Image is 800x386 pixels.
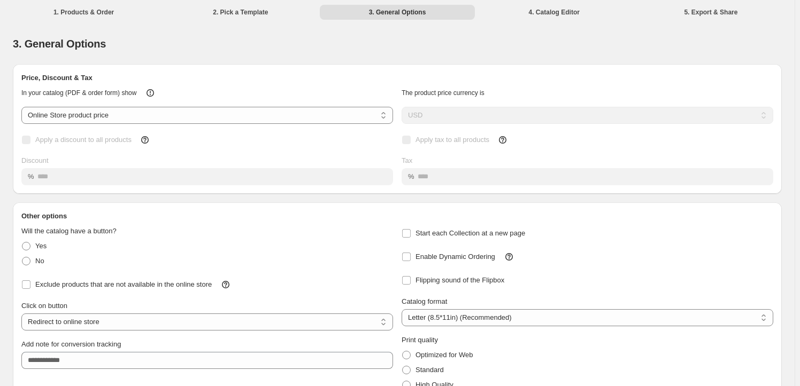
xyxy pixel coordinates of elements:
span: Yes [35,242,47,250]
span: Optimized for Web [416,351,473,359]
span: Will the catalog have a button? [21,227,117,235]
span: Add note for conversion tracking [21,340,121,348]
h2: Other options [21,211,773,222]
span: Standard [416,366,444,374]
span: Apply a discount to all products [35,136,132,144]
span: Print quality [402,336,438,344]
span: Click on button [21,302,67,310]
span: Exclude products that are not available in the online store [35,280,212,288]
span: Start each Collection at a new page [416,229,525,237]
h2: Price, Discount & Tax [21,73,773,83]
span: Enable Dynamic Ordering [416,253,495,261]
span: Catalog format [402,297,447,305]
span: Flipping sound of the Flipbox [416,276,504,284]
span: % [408,172,414,180]
span: Tax [402,156,412,164]
span: 3. General Options [13,38,106,50]
span: The product price currency is [402,89,484,97]
span: Apply tax to all products [416,136,489,144]
span: In your catalog (PDF & order form) show [21,89,136,97]
span: % [28,172,34,180]
span: No [35,257,44,265]
span: Discount [21,156,49,164]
